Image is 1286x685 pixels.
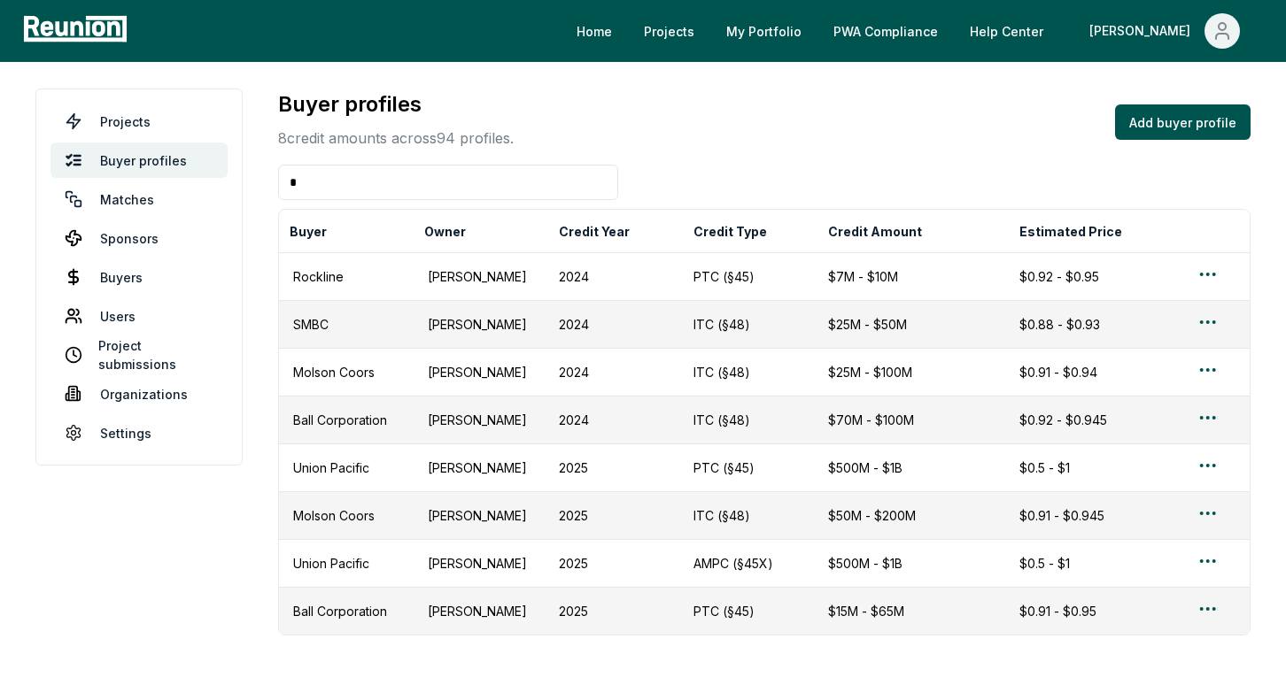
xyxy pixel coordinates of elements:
button: Union Pacific [293,458,369,477]
div: $0.88 - $0.93 [1019,315,1189,334]
a: Projects [630,13,709,49]
a: Settings [50,415,228,450]
p: 8 credit amounts across 94 profiles. [278,120,514,156]
a: PWA Compliance [819,13,952,49]
button: [PERSON_NAME] [428,506,527,525]
button: [PERSON_NAME] [428,554,527,573]
a: Home [562,13,626,49]
h3: Buyer profiles [278,89,514,120]
div: $0.91 - $0.95 [1019,602,1189,620]
div: $0.92 - $0.95 [1019,267,1189,286]
a: Projects [50,104,228,139]
div: $70M - $100M [828,411,998,429]
nav: Main [562,13,1268,49]
button: Credit Year [555,213,633,249]
button: SMBC [293,315,329,334]
div: $0.91 - $0.945 [1019,506,1189,525]
div: 2025 [559,554,672,573]
a: Matches [50,181,228,217]
button: Union Pacific [293,554,369,573]
button: Rockline [293,267,344,286]
button: [PERSON_NAME] [1075,13,1254,49]
div: $500M - $1B [828,554,998,573]
button: [PERSON_NAME] [428,458,527,477]
div: PTC (§45) [693,602,807,620]
button: Molson Coors [293,506,375,525]
a: Sponsors [50,220,228,256]
button: [PERSON_NAME] [428,267,527,286]
button: Credit Type [690,213,771,249]
div: 2024 [559,363,672,381]
a: Project submissions [50,337,228,373]
div: $15M - $65M [828,602,998,620]
div: [PERSON_NAME] [1089,13,1197,49]
div: 2024 [559,267,672,286]
a: Buyers [50,259,228,295]
button: Molson Coors [293,363,375,381]
button: Ball Corporation [293,602,387,620]
a: Organizations [50,376,228,412]
div: 2024 [559,411,672,429]
button: [PERSON_NAME] [428,602,527,620]
a: Buyer profiles [50,142,228,178]
div: ITC (§48) [693,411,807,429]
div: $0.92 - $0.945 [1019,411,1189,429]
div: 2025 [559,602,672,620]
a: Help Center [956,13,1057,49]
button: Estimated Price [1016,213,1126,249]
div: 2025 [559,506,672,525]
div: ITC (§48) [693,363,807,381]
div: ITC (§48) [693,315,807,334]
div: $25M - $50M [828,315,998,334]
div: $0.91 - $0.94 [1019,363,1189,381]
div: 2025 [559,458,672,477]
button: [PERSON_NAME] [428,363,527,381]
a: My Portfolio [712,13,816,49]
a: Users [50,298,228,334]
div: PTC (§45) [693,267,807,286]
div: $500M - $1B [828,458,998,477]
button: Credit Amount [825,213,926,249]
div: AMPC (§45X) [693,554,807,573]
button: Owner [421,213,469,249]
div: $25M - $100M [828,363,998,381]
div: PTC (§45) [693,458,807,477]
button: Ball Corporation [293,411,387,429]
div: $0.5 - $1 [1019,554,1189,573]
div: ITC (§48) [693,506,807,525]
div: $7M - $10M [828,267,998,286]
button: Buyer [286,213,330,249]
button: [PERSON_NAME] [428,411,527,429]
button: Add buyer profile [1115,104,1251,140]
div: $0.5 - $1 [1019,458,1189,477]
div: $50M - $200M [828,506,998,525]
button: [PERSON_NAME] [428,315,527,334]
div: 2024 [559,315,672,334]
